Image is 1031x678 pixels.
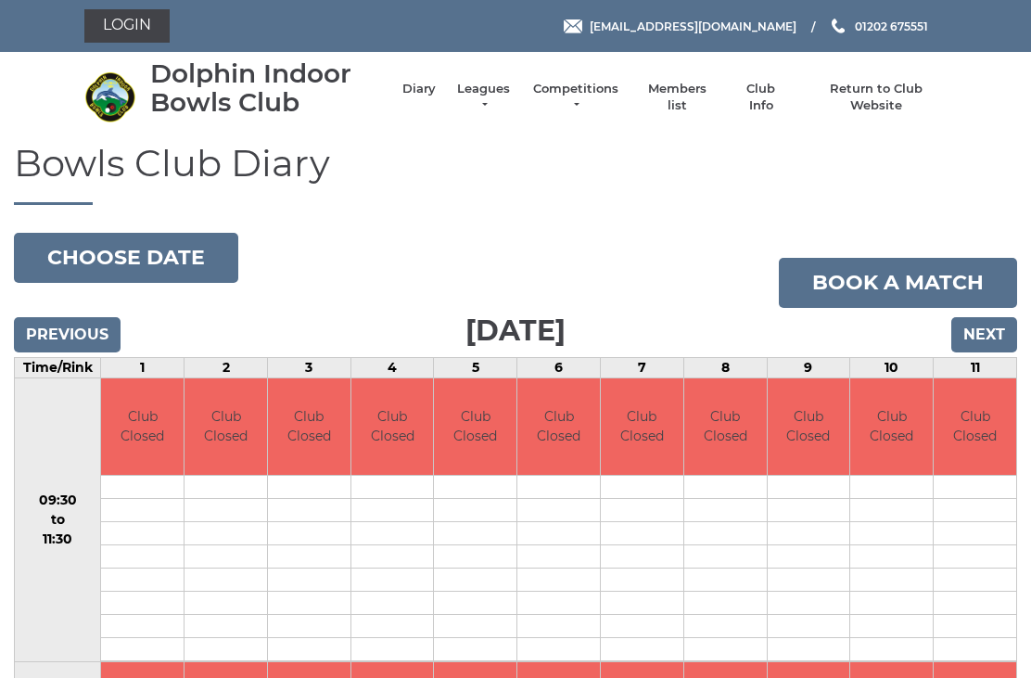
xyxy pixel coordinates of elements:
[683,357,767,377] td: 8
[531,81,620,114] a: Competitions
[807,81,947,114] a: Return to Club Website
[564,19,582,33] img: Email
[734,81,788,114] a: Club Info
[517,357,601,377] td: 6
[434,378,516,476] td: Club Closed
[14,317,121,352] input: Previous
[267,357,350,377] td: 3
[601,378,683,476] td: Club Closed
[934,378,1016,476] td: Club Closed
[684,378,767,476] td: Club Closed
[14,233,238,283] button: Choose date
[855,19,928,32] span: 01202 675551
[934,357,1017,377] td: 11
[767,357,850,377] td: 9
[638,81,715,114] a: Members list
[185,357,268,377] td: 2
[351,378,434,476] td: Club Closed
[829,18,928,35] a: Phone us 01202 675551
[517,378,600,476] td: Club Closed
[350,357,434,377] td: 4
[779,258,1017,308] a: Book a match
[150,59,384,117] div: Dolphin Indoor Bowls Club
[15,357,101,377] td: Time/Rink
[14,143,1017,205] h1: Bowls Club Diary
[564,18,796,35] a: Email [EMAIL_ADDRESS][DOMAIN_NAME]
[101,378,184,476] td: Club Closed
[850,378,933,476] td: Club Closed
[101,357,185,377] td: 1
[84,71,135,122] img: Dolphin Indoor Bowls Club
[268,378,350,476] td: Club Closed
[768,378,850,476] td: Club Closed
[454,81,513,114] a: Leagues
[590,19,796,32] span: [EMAIL_ADDRESS][DOMAIN_NAME]
[434,357,517,377] td: 5
[951,317,1017,352] input: Next
[402,81,436,97] a: Diary
[84,9,170,43] a: Login
[601,357,684,377] td: 7
[185,378,267,476] td: Club Closed
[15,377,101,662] td: 09:30 to 11:30
[832,19,845,33] img: Phone us
[850,357,934,377] td: 10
